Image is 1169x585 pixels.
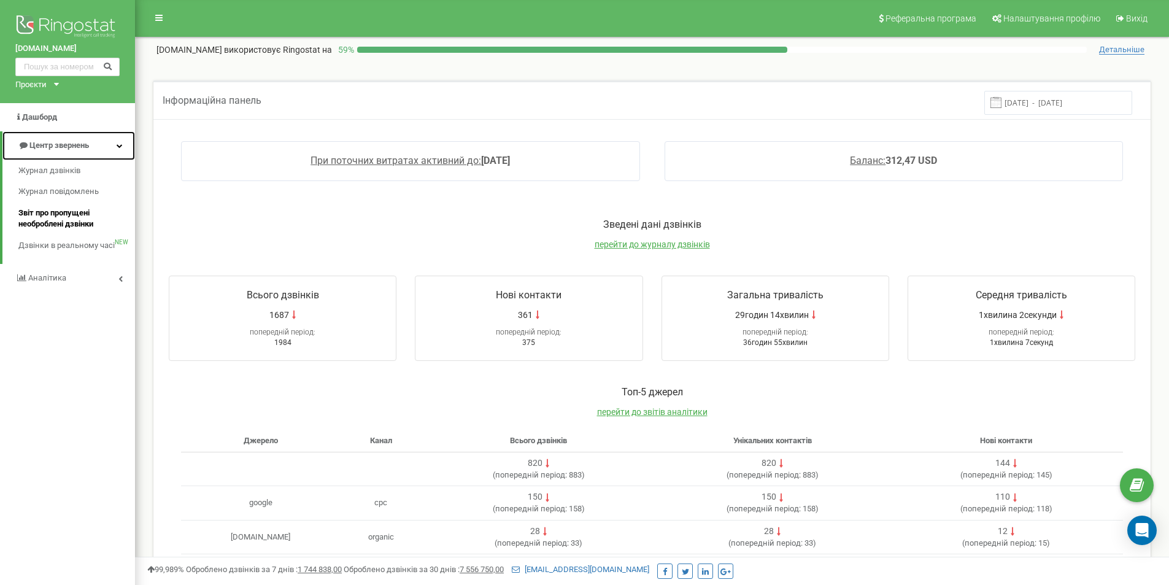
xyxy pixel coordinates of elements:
a: Дзвінки в реальному часіNEW [18,235,135,257]
span: Загальна тривалість [727,289,824,301]
span: Журнал повідомлень [18,186,99,198]
span: ( 33 ) [495,538,582,548]
span: Детальніше [1099,45,1144,55]
span: ( 33 ) [728,538,816,548]
span: Аналiтика [28,273,66,282]
span: 1984 [274,338,291,347]
span: Всього дзвінків [247,289,319,301]
a: перейти до журналу дзвінків [595,239,710,249]
span: Центр звернень [29,141,89,150]
span: Дзвінки в реальному часі [18,240,115,252]
span: Унікальних контактів [733,436,812,445]
a: Журнал дзвінків [18,160,135,182]
span: попередній період: [731,538,803,548]
span: попередній період: [963,504,1035,513]
span: Інформаційна панель [163,95,261,106]
span: Журнал дзвінків [18,165,80,177]
span: Дашборд [22,112,57,122]
p: [DOMAIN_NAME] [156,44,332,56]
span: 29годин 14хвилин [735,309,809,321]
span: ( 883 ) [727,470,819,479]
a: Журнал повідомлень [18,181,135,203]
td: cpc [340,486,422,521]
p: 59 % [332,44,357,56]
span: 1хвилина 7секунд [990,338,1053,347]
div: 28 [530,525,540,538]
td: google [181,486,340,521]
span: Вихід [1126,14,1148,23]
span: ( 145 ) [960,470,1052,479]
span: 99,989% [147,565,184,574]
div: 820 [528,457,542,470]
a: Звіт про пропущені необроблені дзвінки [18,203,135,235]
a: перейти до звітів аналітики [597,407,708,417]
span: 1хвилина 2секунди [979,309,1057,321]
span: 375 [522,338,535,347]
span: Всього дзвінків [510,436,567,445]
span: Джерело [244,436,278,445]
div: 12 [998,525,1008,538]
u: 7 556 750,00 [460,565,504,574]
span: Реферальна програма [885,14,976,23]
div: 28 [764,525,774,538]
div: 150 [762,491,776,503]
span: ( 158 ) [727,504,819,513]
span: Оброблено дзвінків за 7 днів : [186,565,342,574]
span: Нові контакти [496,289,561,301]
span: попередній період: [963,470,1035,479]
span: 36годин 55хвилин [743,338,808,347]
img: Ringostat logo [15,12,120,43]
span: попередній період: [989,328,1054,336]
span: попередній період: [743,328,808,336]
span: ( 15 ) [962,538,1050,548]
a: [EMAIL_ADDRESS][DOMAIN_NAME] [512,565,649,574]
span: Налаштування профілю [1003,14,1100,23]
span: використовує Ringostat на [224,45,332,55]
span: Середня тривалість [976,289,1067,301]
span: Зведені дані дзвінків [603,219,701,230]
div: Open Intercom Messenger [1127,516,1157,545]
span: ( 118 ) [960,504,1052,513]
td: organic [340,520,422,554]
u: 1 744 838,00 [298,565,342,574]
input: Пошук за номером [15,58,120,76]
span: Звіт про пропущені необроблені дзвінки [18,207,129,230]
span: Оброблено дзвінків за 30 днів : [344,565,504,574]
span: ( 883 ) [493,470,585,479]
a: При поточних витратах активний до:[DATE] [311,155,510,166]
span: попередній період: [729,504,801,513]
span: попередній період: [729,470,801,479]
span: попередній період: [965,538,1036,548]
span: попередній період: [495,504,567,513]
span: При поточних витратах активний до: [311,155,481,166]
a: Центр звернень [2,131,135,160]
td: [DOMAIN_NAME] [181,520,340,554]
span: попередній період: [496,328,561,336]
div: 150 [528,491,542,503]
span: попередній період: [497,538,569,548]
div: 820 [762,457,776,470]
span: Toп-5 джерел [622,386,683,398]
span: ( 158 ) [493,504,585,513]
span: 361 [518,309,533,321]
div: 144 [995,457,1010,470]
span: Канал [370,436,392,445]
a: [DOMAIN_NAME] [15,43,120,55]
span: Нові контакти [980,436,1032,445]
div: 110 [995,491,1010,503]
span: Баланс: [850,155,885,166]
a: Баланс:312,47 USD [850,155,937,166]
div: Проєкти [15,79,47,91]
span: попередній період: [250,328,315,336]
span: попередній період: [495,470,567,479]
span: 1687 [269,309,289,321]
